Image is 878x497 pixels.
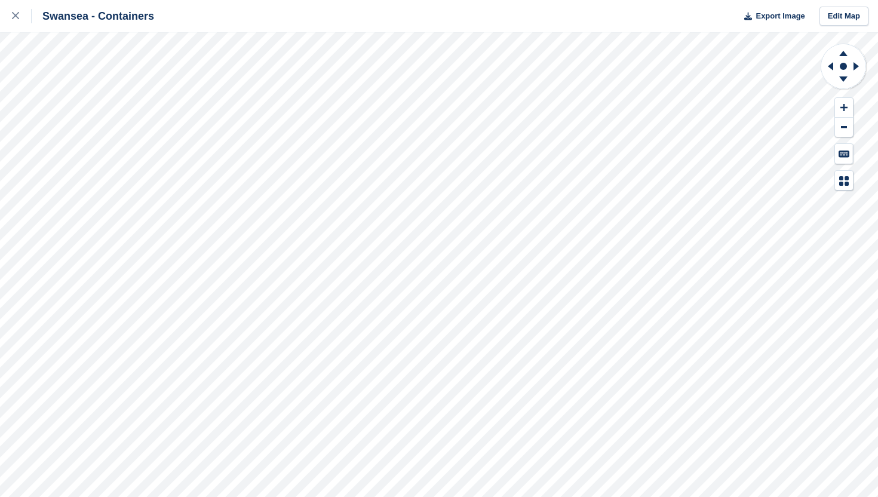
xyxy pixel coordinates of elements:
button: Zoom In [835,98,853,118]
span: Export Image [756,10,805,22]
button: Zoom Out [835,118,853,137]
a: Edit Map [819,7,868,26]
button: Export Image [737,7,805,26]
div: Swansea - Containers [32,9,154,23]
button: Keyboard Shortcuts [835,144,853,164]
button: Map Legend [835,171,853,191]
